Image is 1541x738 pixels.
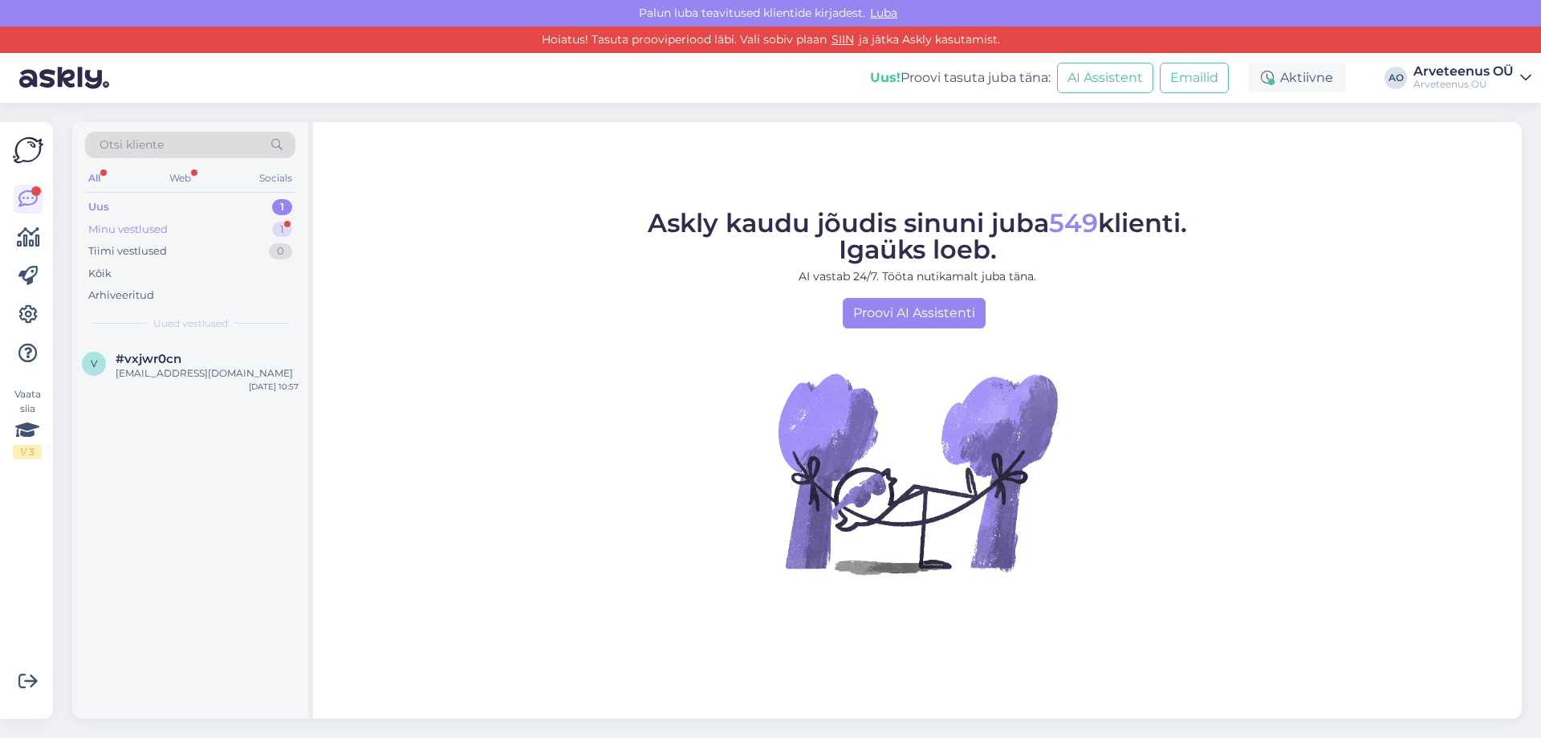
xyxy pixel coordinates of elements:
[648,268,1187,285] p: AI vastab 24/7. Tööta nutikamalt juba täna.
[88,222,168,238] div: Minu vestlused
[256,168,295,189] div: Socials
[116,366,299,381] div: [EMAIL_ADDRESS][DOMAIN_NAME]
[1413,65,1514,78] div: Arveteenus OÜ
[88,287,154,304] div: Arhiveeritud
[843,298,986,328] a: Proovi AI Assistenti
[1413,78,1514,91] div: Arveteenus OÜ
[116,352,181,366] span: #vxjwr0cn
[13,387,42,459] div: Vaata siia
[1057,63,1153,93] button: AI Assistent
[166,168,194,189] div: Web
[1049,207,1098,239] span: 549
[870,70,901,85] b: Uus!
[249,381,299,393] div: [DATE] 10:57
[272,222,292,238] div: 1
[91,357,97,369] span: v
[153,316,228,331] span: Uued vestlused
[1248,63,1346,92] div: Aktiivne
[870,68,1051,88] div: Proovi tasuta juba täna:
[13,445,42,459] div: 1 / 3
[272,199,292,215] div: 1
[827,32,859,47] a: SIIN
[85,168,104,189] div: All
[88,199,109,215] div: Uus
[865,6,902,20] span: Luba
[88,243,167,259] div: Tiimi vestlused
[1413,65,1531,91] a: Arveteenus OÜArveteenus OÜ
[1160,63,1229,93] button: Emailid
[100,137,164,153] span: Otsi kliente
[269,243,292,259] div: 0
[1384,67,1407,89] div: AO
[648,207,1187,265] span: Askly kaudu jõudis sinuni juba klienti. Igaüks loeb.
[13,135,43,165] img: Askly Logo
[88,266,112,282] div: Kõik
[773,328,1062,618] img: No Chat active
